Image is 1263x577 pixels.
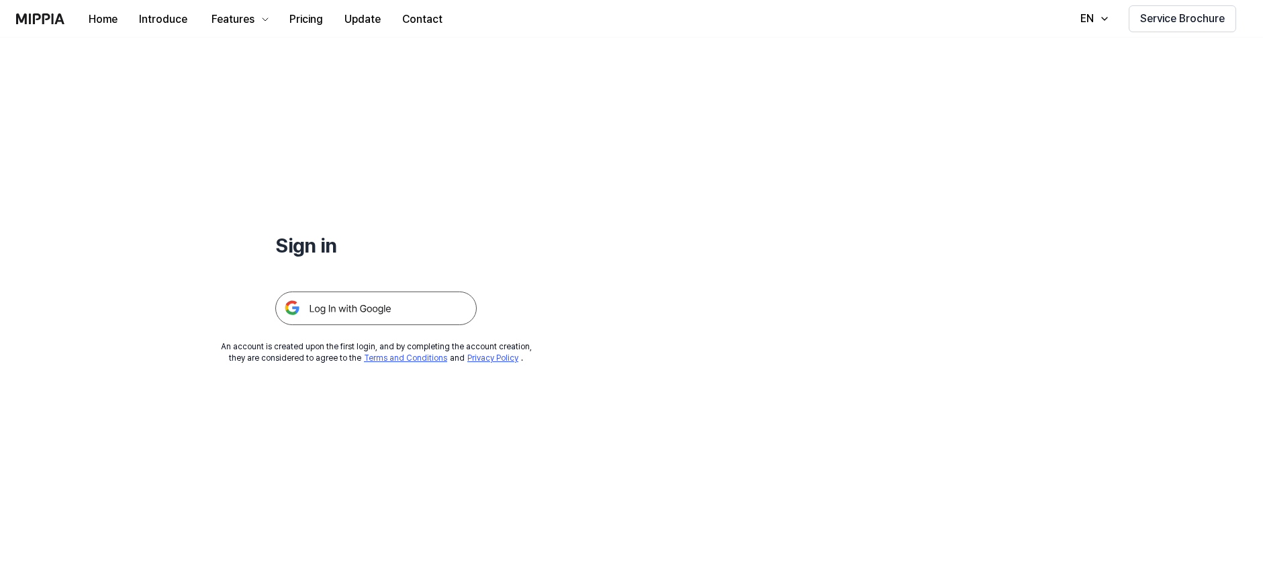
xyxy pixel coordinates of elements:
button: Update [334,6,391,33]
button: Service Brochure [1129,5,1236,32]
button: Contact [391,6,453,33]
button: Home [78,6,128,33]
button: Pricing [279,6,334,33]
div: EN [1078,11,1096,27]
a: Update [334,1,391,38]
button: EN [1067,5,1118,32]
button: Introduce [128,6,198,33]
img: logo [16,13,64,24]
h1: Sign in [275,231,477,259]
img: 구글 로그인 버튼 [275,292,477,325]
a: Terms and Conditions [364,353,447,363]
a: Privacy Policy [467,353,518,363]
div: An account is created upon the first login, and by completing the account creation, they are cons... [221,341,532,364]
button: Features [198,6,279,33]
div: Features [209,11,257,28]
